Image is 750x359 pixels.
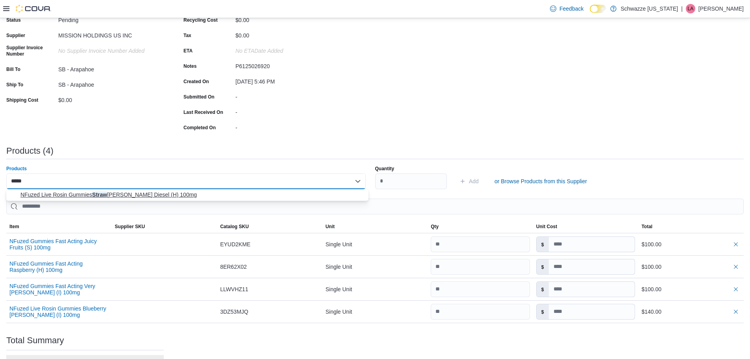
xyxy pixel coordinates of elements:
div: Single Unit [322,236,428,252]
label: Tax [183,32,191,39]
span: Feedback [559,5,583,13]
label: $ [537,237,549,252]
label: Quantity [375,166,394,172]
div: $0.00 [58,94,164,103]
label: Notes [183,63,196,69]
div: - [235,91,341,100]
span: Unit [326,223,335,230]
div: $0.00 [235,14,341,23]
button: Supplier SKU [112,220,217,233]
input: Dark Mode [590,5,606,13]
label: Recycling Cost [183,17,218,23]
div: Pending [58,14,164,23]
button: Catalog SKU [217,220,322,233]
label: Products [6,166,27,172]
span: EYUD2KME [220,240,250,249]
button: Close list of options [355,178,361,184]
span: Qty [431,223,439,230]
span: LA [688,4,694,13]
label: Submitted On [183,94,215,100]
button: Unit Cost [533,220,639,233]
h3: Products (4) [6,146,54,156]
button: NFuzed Gummies Fast Acting Raspberry (H) 100mg [9,260,109,273]
div: No ETADate added [235,45,341,54]
button: Unit [322,220,428,233]
div: [DATE] 5:46 PM [235,75,341,85]
button: or Browse Products from this Supplier [491,173,590,189]
span: Add [469,177,479,185]
span: LLWVHZ11 [220,285,248,294]
label: Completed On [183,125,216,131]
span: Total [641,223,652,230]
img: Cova [16,5,51,13]
div: No Supplier Invoice Number added [58,45,164,54]
span: Supplier SKU [115,223,145,230]
span: 3DZ53MJQ [220,307,248,316]
button: NFuzed Live Rosin Gummies Blueberry [PERSON_NAME] (I) 100mg [9,305,109,318]
div: $100.00 [641,285,741,294]
button: Qty [428,220,533,233]
span: 8ER62X02 [220,262,247,272]
p: | [681,4,683,13]
span: Catalog SKU [220,223,249,230]
div: $0.00 [235,29,341,39]
label: Created On [183,78,209,85]
label: Bill To [6,66,20,73]
div: Single Unit [322,281,428,297]
h3: Total Summary [6,336,64,345]
div: MISSION HOLDINGS US INC [58,29,164,39]
button: NFuzed Gummies Fast Acting Juicy Fruits (S) 100mg [9,238,109,251]
div: Libby Aragon [686,4,695,13]
button: NFuzed Gummies Fast Acting Very [PERSON_NAME] (I) 100mg [9,283,109,296]
button: NFuzed Live Rosin Gummies Strawberry Diesel (H) 100mg [6,189,369,201]
div: P6125026920 [235,60,341,69]
div: - [235,121,341,131]
p: [PERSON_NAME] [698,4,744,13]
span: Unit Cost [536,223,557,230]
button: Add [456,173,482,189]
label: Shipping Cost [6,97,38,103]
div: Single Unit [322,304,428,320]
div: $100.00 [641,240,741,249]
div: $100.00 [641,262,741,272]
button: Item [6,220,112,233]
div: Choose from the following options [6,189,369,201]
span: or Browse Products from this Supplier [494,177,587,185]
div: $140.00 [641,307,741,316]
label: Supplier Invoice Number [6,45,55,57]
a: Feedback [547,1,587,17]
label: Ship To [6,82,23,88]
label: Last Received On [183,109,223,115]
label: ETA [183,48,193,54]
button: Total [638,220,744,233]
div: SB - Arapahoe [58,78,164,88]
label: Status [6,17,21,23]
div: - [235,106,341,115]
span: Item [9,223,19,230]
label: $ [537,259,549,274]
label: Supplier [6,32,25,39]
label: $ [537,304,549,319]
div: SB - Arapahoe [58,63,164,73]
div: Single Unit [322,259,428,275]
p: Schwazze [US_STATE] [620,4,678,13]
label: $ [537,282,549,297]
